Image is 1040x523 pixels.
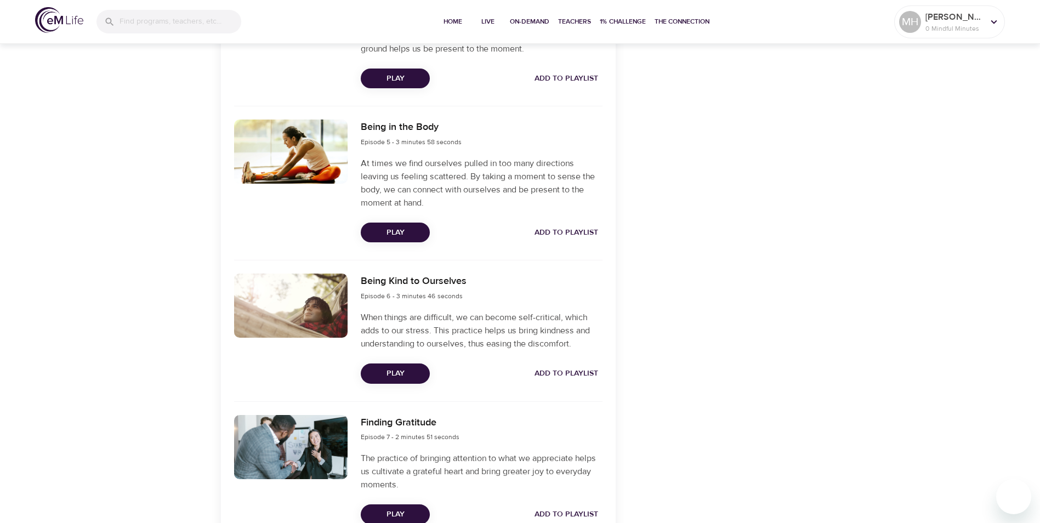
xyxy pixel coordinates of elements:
p: 0 Mindful Minutes [925,24,984,33]
span: Episode 7 - 2 minutes 51 seconds [361,433,459,441]
p: When things are difficult, we can become self-critical, which adds to our stress. This practice h... [361,311,602,350]
span: Live [475,16,501,27]
span: Add to Playlist [535,72,598,86]
span: 1% Challenge [600,16,646,27]
p: At times we find ourselves pulled in too many directions leaving us feeling scattered. By taking ... [361,157,602,209]
button: Add to Playlist [530,223,603,243]
p: The practice of bringing attention to what we appreciate helps us cultivate a grateful heart and ... [361,452,602,491]
p: [PERSON_NAME] [925,10,984,24]
span: Play [370,226,421,240]
span: The Connection [655,16,709,27]
span: Episode 5 - 3 minutes 58 seconds [361,138,462,146]
span: Add to Playlist [535,508,598,521]
button: Play [361,223,430,243]
button: Play [361,363,430,384]
span: Add to Playlist [535,226,598,240]
span: Episode 6 - 3 minutes 46 seconds [361,292,463,300]
span: Add to Playlist [535,367,598,380]
button: Add to Playlist [530,363,603,384]
span: Play [370,367,421,380]
h6: Being Kind to Ourselves [361,274,467,289]
h6: Being in the Body [361,120,462,135]
div: MH [899,11,921,33]
button: Add to Playlist [530,69,603,89]
span: On-Demand [510,16,549,27]
iframe: Button to launch messaging window [996,479,1031,514]
h6: Finding Gratitude [361,415,459,431]
span: Play [370,508,421,521]
input: Find programs, teachers, etc... [120,10,241,33]
button: Play [361,69,430,89]
span: Play [370,72,421,86]
span: Home [440,16,466,27]
img: logo [35,7,83,33]
span: Teachers [558,16,591,27]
